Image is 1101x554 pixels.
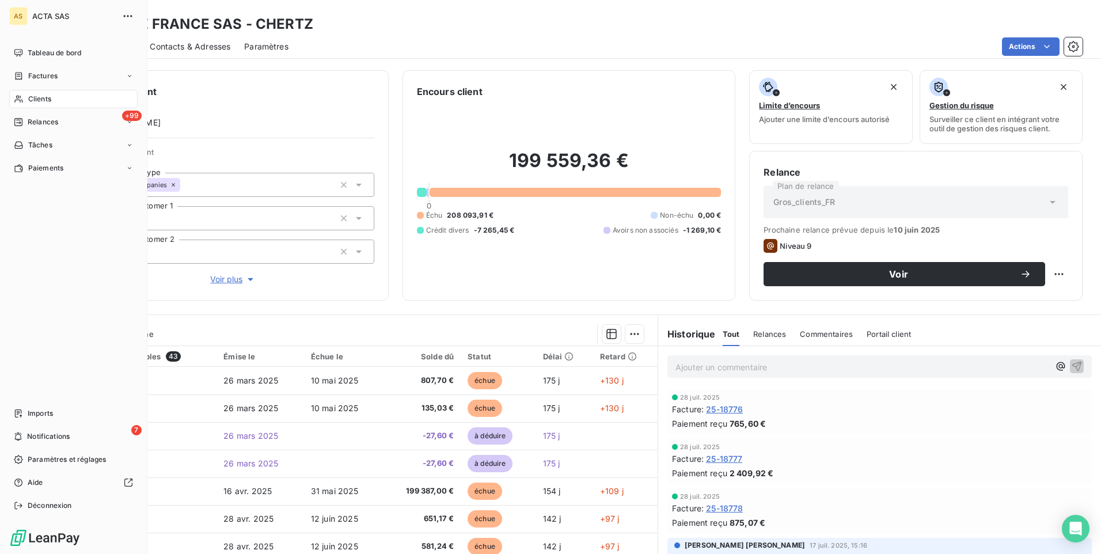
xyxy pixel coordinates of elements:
span: 12 juin 2025 [311,541,358,551]
span: 25-18778 [706,502,743,514]
span: +97 j [600,541,620,551]
span: Relances [28,117,58,127]
span: +99 [122,111,142,121]
span: Relances [753,329,786,339]
span: Commentaires [800,329,853,339]
span: à déduire [468,455,512,472]
span: Aide [28,477,43,488]
span: 10 mai 2025 [311,375,359,385]
span: Tableau de bord [28,48,81,58]
span: Niveau 9 [780,241,811,251]
span: Paiements [28,163,63,173]
div: Émise le [223,352,297,361]
span: 28 juil. 2025 [680,394,720,401]
span: 10 juin 2025 [894,225,940,234]
span: 175 j [543,375,560,385]
span: 175 j [543,403,560,413]
span: 154 j [543,486,561,496]
button: Voir [764,262,1045,286]
input: Ajouter une valeur [180,180,189,190]
span: Paramètres et réglages [28,454,106,465]
span: -7 265,45 € [474,225,515,236]
span: Prochaine relance prévue depuis le [764,225,1068,234]
span: 16 avr. 2025 [223,486,272,496]
span: Paiement reçu [672,517,727,529]
span: 26 mars 2025 [223,431,278,441]
span: -27,60 € [389,430,454,442]
div: Open Intercom Messenger [1062,515,1089,542]
button: Voir plus [93,273,374,286]
span: Clients [28,94,51,104]
span: Déconnexion [28,500,72,511]
h6: Relance [764,165,1068,179]
span: échue [468,372,502,389]
div: Délai [543,352,586,361]
span: 12 juin 2025 [311,514,358,523]
div: Retard [600,352,651,361]
div: Solde dû [389,352,454,361]
h2: 199 559,36 € [417,149,722,184]
span: [PERSON_NAME] [PERSON_NAME] [685,540,805,551]
span: Portail client [867,329,911,339]
span: Crédit divers [426,225,469,236]
span: Ajouter une limite d’encours autorisé [759,115,890,124]
span: Gros_clients_FR [773,196,835,208]
span: -1 269,10 € [683,225,722,236]
span: échue [468,483,502,500]
span: Limite d’encours [759,101,820,110]
span: 208 093,91 € [447,210,493,221]
span: 28 juil. 2025 [680,443,720,450]
span: 875,07 € [730,517,765,529]
span: 43 [166,351,181,362]
span: échue [468,400,502,417]
span: à déduire [468,427,512,445]
span: +97 j [600,514,620,523]
span: 175 j [543,458,560,468]
span: Échu [426,210,443,221]
span: ACTA SAS [32,12,115,21]
span: Contacts & Adresses [150,41,230,52]
span: Voir plus [210,274,256,285]
span: 2 409,92 € [730,467,774,479]
div: Pièces comptables [89,351,210,362]
span: 25-18777 [706,453,742,465]
span: 199 387,00 € [389,485,454,497]
span: 142 j [543,514,561,523]
span: Paiement reçu [672,418,727,430]
span: 807,70 € [389,375,454,386]
span: Facture : [672,502,704,514]
span: 651,17 € [389,513,454,525]
div: Échue le [311,352,375,361]
span: Facture : [672,403,704,415]
span: Imports [28,408,53,419]
span: 10 mai 2025 [311,403,359,413]
span: Tout [723,329,740,339]
a: Aide [9,473,138,492]
h6: Informations client [70,85,374,98]
div: Statut [468,352,529,361]
span: Propriétés Client [93,147,374,164]
span: 28 juil. 2025 [680,493,720,500]
span: 581,24 € [389,541,454,552]
span: échue [468,510,502,528]
div: AS [9,7,28,25]
span: Avoirs non associés [613,225,678,236]
span: 17 juil. 2025, 15:16 [810,542,867,549]
button: Limite d’encoursAjouter une limite d’encours autorisé [749,70,912,144]
span: 0,00 € [698,210,721,221]
button: Gestion du risqueSurveiller ce client en intégrant votre outil de gestion des risques client. [920,70,1083,144]
span: 25-18776 [706,403,743,415]
span: 175 j [543,431,560,441]
span: 26 mars 2025 [223,375,278,385]
span: Facture : [672,453,704,465]
span: +130 j [600,403,624,413]
span: Paramètres [244,41,288,52]
span: 7 [131,425,142,435]
span: Voir [777,270,1020,279]
span: 135,03 € [389,403,454,414]
span: Surveiller ce client en intégrant votre outil de gestion des risques client. [929,115,1073,133]
span: 142 j [543,541,561,551]
span: 0 [427,201,431,210]
span: 26 mars 2025 [223,458,278,468]
h3: HERTZ FRANCE SAS - CHERTZ [101,14,313,35]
